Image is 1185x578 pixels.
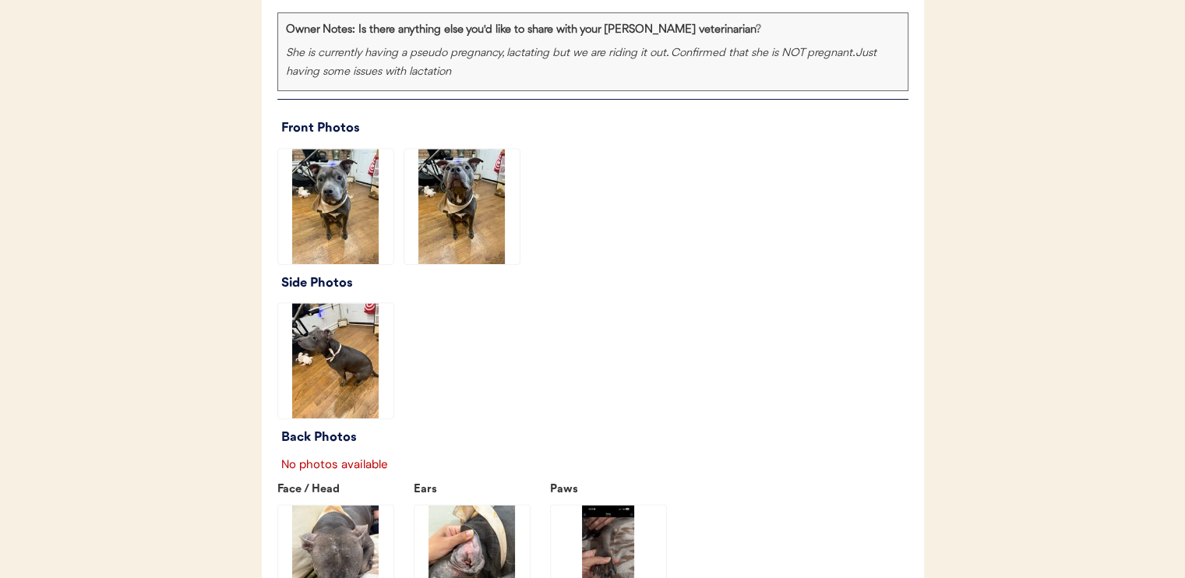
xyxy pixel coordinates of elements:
div: Back Photos [281,427,908,449]
div: Ears [414,481,492,500]
div: Front Photos [281,118,908,139]
img: mms-MM0914097ef7366e39b13bc900cbdc37a2-0a737a01-36b7-48aa-9c62-e180b1b09bbb.jpeg [278,303,393,418]
img: mms-MM0914097ef7366e39b13bc900cbdc37a2-9ab7be05-42a4-4684-aa84-e2855f751029.jpeg [404,149,520,264]
div: Side Photos [281,273,908,294]
strong: Owner Notes: Is there anything else you'd like to share with your [PERSON_NAME] veterinarian? [286,24,761,36]
div: Paws [550,481,628,500]
img: mms-MM0914097ef7366e39b13bc900cbdc37a2-2bc06fa3-3a97-4cbc-83f8-3b2de0ab63c2.jpeg [278,149,393,264]
div: No photos available [277,456,388,473]
div: Face / Head [277,481,355,500]
em: She is currently having a pseudo pregnancy, lactating but we are riding it out. Confirmed that sh... [286,48,880,79]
